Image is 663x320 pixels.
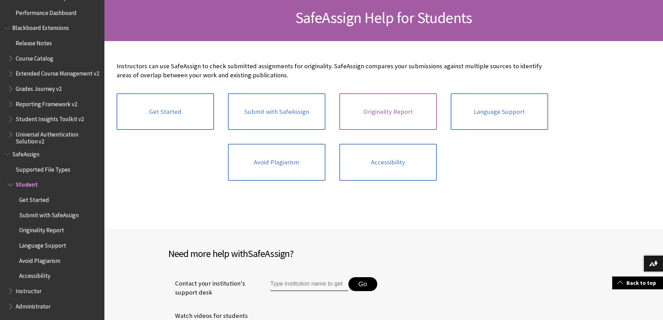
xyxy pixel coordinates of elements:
[348,277,377,291] button: Go
[451,93,548,130] a: Language Support
[4,148,100,312] nav: Book outline for Blackboard SafeAssign
[339,93,437,130] a: Originality Report
[16,301,50,310] span: Administrator
[16,53,53,62] span: Course Catalog
[19,240,66,249] span: Language Support
[339,144,437,181] a: Accessibility
[4,22,100,145] nav: Book outline for Blackboard Extensions
[19,270,50,280] span: Accessibility
[117,93,214,130] a: Get Started
[16,164,70,173] span: Supported File Types
[270,277,348,291] input: Type institution name to get support
[228,93,325,130] a: Submit with SafeAssign
[19,194,49,203] span: Get Started
[16,68,99,77] span: Extended Course Management v2
[12,22,69,32] span: Blackboard Extensions
[295,8,472,27] span: SafeAssign Help for Students
[168,279,254,297] span: Contact your institution's support desk
[117,62,548,80] p: Instructors can use SafeAssign to check submitted assignments for originality. SafeAssign compare...
[612,276,663,289] a: Back to top
[228,144,325,181] a: Avoid Plagiarism
[19,255,60,264] span: Avoid Plagiarism
[19,209,79,219] span: Submit with SafeAssign
[168,246,384,261] h2: Need more help with ?
[16,128,100,145] span: Universal Authentication Solution v2
[16,83,62,92] span: Grades Journey v2
[16,179,38,188] span: Student
[12,148,39,158] span: SafeAssign
[16,7,77,16] span: Performance Dashboard
[19,225,64,234] span: Originality Report
[248,247,290,260] span: SafeAssign
[16,98,77,108] span: Reporting Framework v2
[16,114,84,123] span: Student Insights Toolkit v2
[16,37,52,47] span: Release Notes
[16,285,41,295] span: Instructor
